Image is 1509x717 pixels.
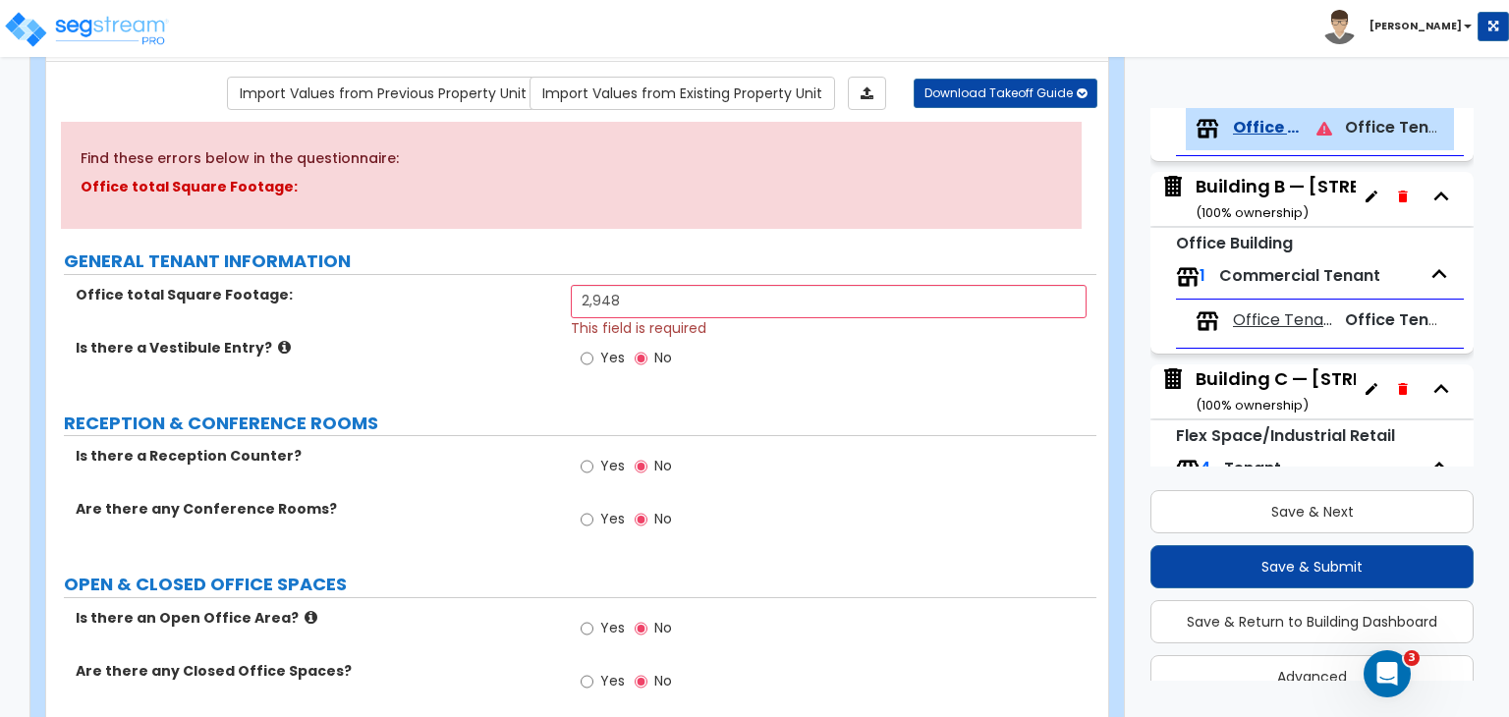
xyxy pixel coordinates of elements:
[600,348,625,367] span: Yes
[1404,650,1420,666] span: 3
[1233,117,1302,139] span: Office Tenants
[76,338,556,358] label: Is there a Vestibule Entry?
[600,671,625,690] span: Yes
[914,79,1097,108] button: Download Takeoff Guide
[654,618,672,637] span: No
[530,77,835,110] a: Import the dynamic attribute values from existing properties.
[654,348,672,367] span: No
[581,671,593,692] input: Yes
[76,499,556,519] label: Are there any Conference Rooms?
[571,318,706,338] span: This field is required
[1176,424,1395,447] small: Flex Space/Industrial Retail
[654,671,672,690] span: No
[1322,10,1357,44] img: avatar.png
[1196,396,1309,414] small: ( 100 % ownership)
[1176,265,1200,289] img: tenants.png
[81,176,1062,199] p: Office total Square Footage:
[600,618,625,637] span: Yes
[581,618,593,639] input: Yes
[64,572,1096,597] label: OPEN & CLOSED OFFICE SPACES
[1219,264,1380,287] span: Commercial Tenant
[635,509,647,530] input: No
[848,77,886,110] a: Import the dynamic attributes value through Excel sheet
[1345,308,1456,331] span: Office Tenant
[581,456,593,477] input: Yes
[1200,264,1205,287] span: 1
[76,446,556,466] label: Is there a Reception Counter?
[654,456,672,475] span: No
[3,10,170,49] img: logo_pro_r.png
[635,671,647,692] input: No
[1224,457,1281,479] span: Tenant
[1364,650,1411,697] iframe: Intercom live chat
[635,456,647,477] input: No
[600,509,625,528] span: Yes
[1369,19,1462,33] b: [PERSON_NAME]
[600,456,625,475] span: Yes
[654,509,672,528] span: No
[81,151,1062,166] h5: Find these errors below in the questionnaire:
[1233,309,1332,332] span: Office Tenants
[1150,600,1474,643] button: Save & Return to Building Dashboard
[1196,309,1219,333] img: tenants.png
[1160,366,1356,416] span: Building C — 9501–9545 Town Park Dr
[278,340,291,355] i: click for more info!
[1176,458,1200,481] img: tenants.png
[1160,366,1186,392] img: building.svg
[1196,117,1219,140] img: tenants.png
[64,411,1096,436] label: RECEPTION & CONFERENCE ROOMS
[1196,203,1309,222] small: ( 100 % ownership)
[635,618,647,639] input: No
[1345,116,1456,138] span: Office Tenant
[581,509,593,530] input: Yes
[1176,232,1293,254] small: Office Building
[635,348,647,369] input: No
[227,77,539,110] a: Import the dynamic attribute values from previous properties.
[305,610,317,625] i: click for more info!
[1150,545,1474,588] button: Save & Submit
[924,84,1073,101] span: Download Takeoff Guide
[1160,174,1356,224] span: Building B — 6100–6144 Westline Dr
[1196,366,1487,416] div: Building C — [STREET_ADDRESS]
[1196,174,1484,224] div: Building B — [STREET_ADDRESS]
[1200,457,1210,479] span: 4
[64,248,1096,274] label: GENERAL TENANT INFORMATION
[1160,174,1186,199] img: building.svg
[581,348,593,369] input: Yes
[76,285,556,304] label: Office total Square Footage:
[76,608,556,628] label: Is there an Open Office Area?
[1150,655,1474,698] button: Advanced
[76,661,556,681] label: Are there any Closed Office Spaces?
[1150,490,1474,533] button: Save & Next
